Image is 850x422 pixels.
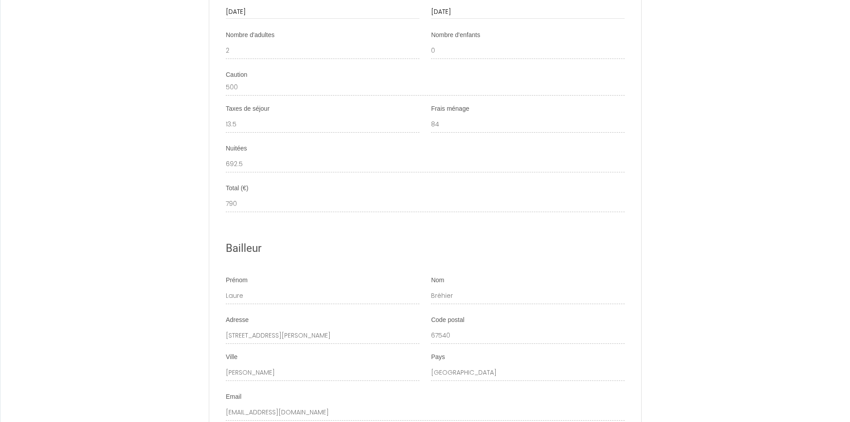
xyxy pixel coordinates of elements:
label: Frais ménage [431,104,469,113]
label: Taxes de séjour [226,104,270,113]
label: Adresse [226,316,249,325]
label: Email [226,393,241,401]
h2: Bailleur [226,240,625,257]
label: Pays [431,353,445,362]
label: Total (€) [226,184,249,193]
label: Nom [431,276,444,285]
label: Code postal [431,316,464,325]
label: Nombre d'adultes [226,31,274,40]
label: Ville [226,353,237,362]
label: Nuitées [226,144,247,153]
div: Caution [226,71,625,79]
label: Prénom [226,276,248,285]
label: Nombre d'enfants [431,31,480,40]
